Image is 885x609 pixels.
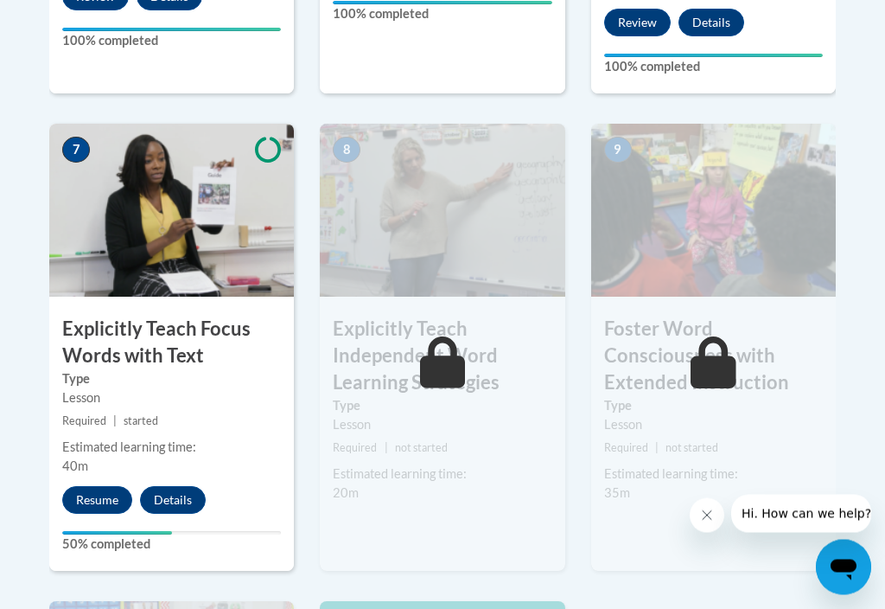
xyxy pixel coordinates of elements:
[62,535,281,555] label: 50% completed
[49,125,294,298] img: Course Image
[62,532,172,535] div: Your progress
[333,2,551,5] div: Your progress
[604,416,823,435] div: Lesson
[124,415,158,428] span: started
[690,498,724,533] iframe: Close message
[113,415,117,428] span: |
[62,370,281,389] label: Type
[333,397,551,416] label: Type
[655,442,659,455] span: |
[604,58,823,77] label: 100% completed
[49,317,294,370] h3: Explicitly Teach Focus Words with Text
[333,442,377,455] span: Required
[591,125,836,298] img: Course Image
[333,486,359,501] span: 20m
[320,317,564,396] h3: Explicitly Teach Independent Word Learning Strategies
[333,5,551,24] label: 100% completed
[591,317,836,396] h3: Foster Word Consciousness with Extended Instruction
[333,416,551,435] div: Lesson
[140,487,206,515] button: Details
[385,442,388,455] span: |
[320,125,564,298] img: Course Image
[62,487,132,515] button: Resume
[333,465,551,484] div: Estimated learning time:
[395,442,448,455] span: not started
[604,486,630,501] span: 35m
[731,495,871,533] iframe: Message from company
[62,389,281,408] div: Lesson
[62,29,281,32] div: Your progress
[62,439,281,458] div: Estimated learning time:
[62,138,90,163] span: 7
[816,540,871,595] iframe: Button to launch messaging window
[62,459,88,474] span: 40m
[62,415,106,428] span: Required
[333,138,360,163] span: 8
[62,32,281,51] label: 100% completed
[665,442,718,455] span: not started
[604,397,823,416] label: Type
[604,138,632,163] span: 9
[678,10,744,37] button: Details
[604,54,823,58] div: Your progress
[604,442,648,455] span: Required
[604,465,823,484] div: Estimated learning time:
[604,10,671,37] button: Review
